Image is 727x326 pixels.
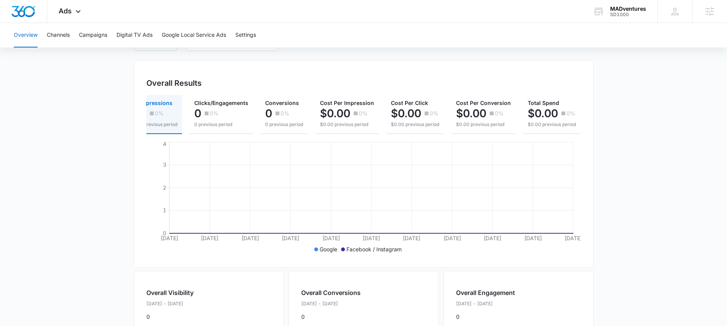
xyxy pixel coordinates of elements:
[59,7,72,15] span: Ads
[528,107,558,120] p: $0.00
[194,107,201,120] p: 0
[566,111,575,116] p: 0%
[391,107,421,120] p: $0.00
[528,121,576,128] p: $0.00 previous period
[456,300,515,307] p: [DATE] - [DATE]
[265,121,303,128] p: 0 previous period
[301,288,361,297] h2: Overall Conversions
[117,23,153,48] button: Digital TV Ads
[146,288,194,297] h2: Overall Visibility
[456,107,486,120] p: $0.00
[391,100,428,106] span: Cost Per Click
[610,12,646,17] div: account id
[163,184,166,191] tspan: 2
[155,111,164,116] p: 0%
[281,111,289,116] p: 0%
[161,235,178,241] tspan: [DATE]
[265,100,299,106] span: Conversions
[403,235,420,241] tspan: [DATE]
[241,235,259,241] tspan: [DATE]
[443,235,461,241] tspan: [DATE]
[456,100,511,106] span: Cost Per Conversion
[610,6,646,12] div: account name
[322,235,340,241] tspan: [DATE]
[146,288,194,321] div: 0
[320,245,337,253] p: Google
[194,121,248,128] p: 0 previous period
[282,235,299,241] tspan: [DATE]
[320,107,350,120] p: $0.00
[456,121,511,128] p: $0.00 previous period
[163,207,166,213] tspan: 1
[163,141,166,147] tspan: 4
[301,300,361,307] p: [DATE] - [DATE]
[163,161,166,168] tspan: 3
[320,121,374,128] p: $0.00 previous period
[14,23,38,48] button: Overview
[265,107,272,120] p: 0
[146,77,202,89] h3: Overall Results
[363,235,380,241] tspan: [DATE]
[201,235,218,241] tspan: [DATE]
[139,121,177,128] p: 0 previous period
[47,23,70,48] button: Channels
[524,235,542,241] tspan: [DATE]
[210,111,218,116] p: 0%
[484,235,501,241] tspan: [DATE]
[320,100,374,106] span: Cost Per Impression
[301,288,361,321] div: 0
[163,230,166,236] tspan: 0
[359,111,368,116] p: 0%
[495,111,504,116] p: 0%
[528,100,559,106] span: Total Spend
[346,245,402,253] p: Facebook / Instagram
[79,23,107,48] button: Campaigns
[456,288,515,297] h2: Overall Engagement
[139,100,172,106] span: Impressions
[194,100,248,106] span: Clicks/Engagements
[456,288,515,321] div: 0
[146,300,194,307] p: [DATE] - [DATE]
[565,235,582,241] tspan: [DATE]
[391,121,439,128] p: $0.00 previous period
[430,111,438,116] p: 0%
[162,23,226,48] button: Google Local Service Ads
[235,23,256,48] button: Settings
